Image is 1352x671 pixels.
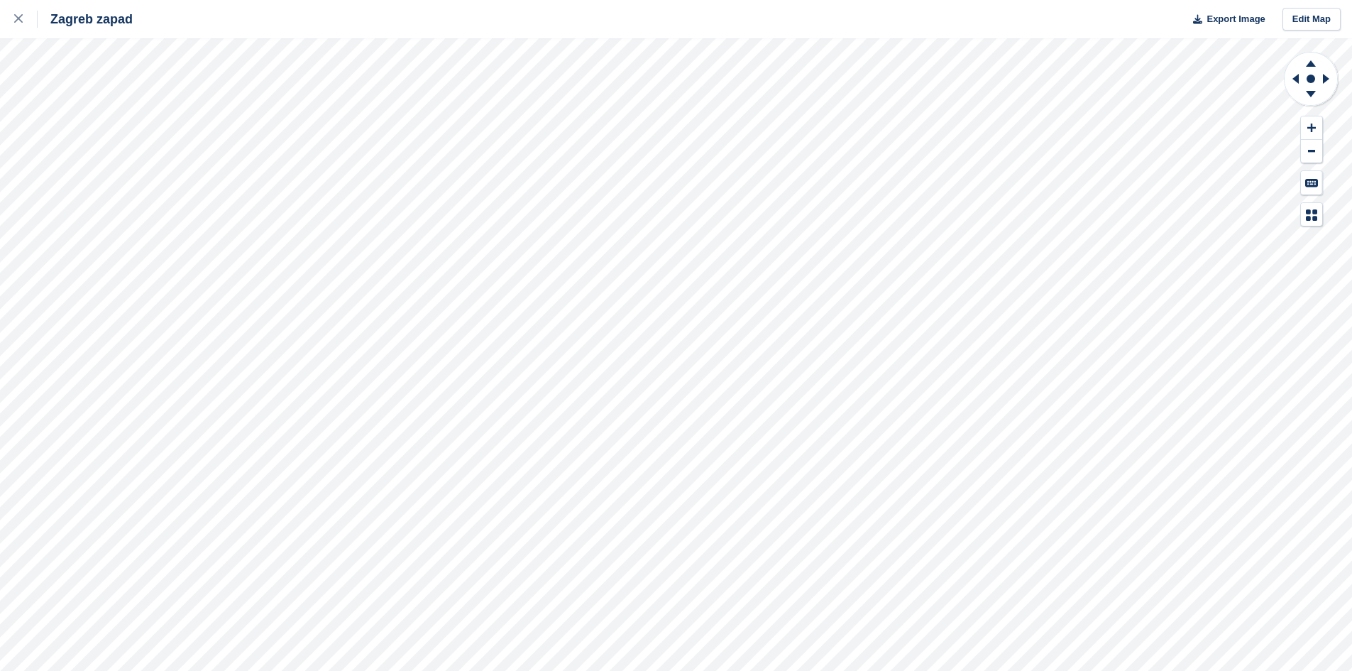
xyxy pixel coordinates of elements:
[1301,203,1322,227] button: Map Legend
[38,11,133,28] div: Zagreb zapad
[1301,171,1322,195] button: Keyboard Shortcuts
[1282,8,1341,31] a: Edit Map
[1207,12,1265,26] span: Export Image
[1301,140,1322,163] button: Zoom Out
[1185,8,1265,31] button: Export Image
[1301,116,1322,140] button: Zoom In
